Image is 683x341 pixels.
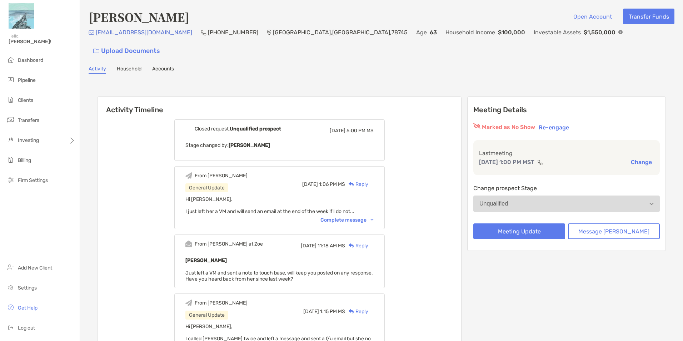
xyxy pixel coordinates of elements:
p: 63 [430,28,437,37]
span: Investing [18,137,39,143]
div: Closed request, [195,126,281,132]
button: Unqualified [473,196,660,212]
span: Add New Client [18,265,52,271]
p: Household Income [445,28,495,37]
span: [DATE] [303,308,319,315]
p: [DATE] 1:00 PM MST [479,158,534,167]
img: add_new_client icon [6,263,15,272]
div: Reply [345,242,368,249]
span: Clients [18,97,33,103]
p: [EMAIL_ADDRESS][DOMAIN_NAME] [96,28,192,37]
p: [GEOGRAPHIC_DATA] , [GEOGRAPHIC_DATA] , 78745 [273,28,408,37]
img: logout icon [6,323,15,332]
p: Investable Assets [534,28,581,37]
span: Firm Settings [18,177,48,183]
a: Activity [89,66,106,74]
button: Meeting Update [473,223,565,239]
img: Chevron icon [370,219,374,221]
div: Complete message [320,217,374,223]
span: Billing [18,157,31,163]
button: Re-engage [537,123,571,132]
img: clients icon [6,95,15,104]
span: Pipeline [18,77,36,83]
div: Reply [345,308,368,315]
img: Event icon [185,300,192,306]
span: [DATE] [301,243,316,249]
img: Reply icon [349,309,354,314]
button: Transfer Funds [623,9,674,24]
span: [DATE] [302,181,318,187]
div: Reply [345,181,368,188]
a: Upload Documents [89,43,165,59]
button: Message [PERSON_NAME] [568,223,660,239]
p: [PHONE_NUMBER] [208,28,258,37]
span: 1:06 PM MS [319,181,345,187]
img: get-help icon [6,303,15,312]
img: billing icon [6,155,15,164]
img: Reply icon [349,243,354,248]
span: [PERSON_NAME]! [9,39,75,45]
button: Open Account [568,9,617,24]
span: Transfers [18,117,39,123]
img: Zoe Logo [9,3,34,29]
img: Open dropdown arrow [649,203,654,205]
b: [PERSON_NAME] [229,142,270,148]
img: settings icon [6,283,15,292]
span: Get Help [18,305,38,311]
img: Reply icon [349,182,354,187]
button: Change [629,158,654,166]
span: Dashboard [18,57,43,63]
h6: Activity Timeline [98,97,461,114]
img: Email Icon [89,30,94,35]
img: investing icon [6,135,15,144]
div: From [PERSON_NAME] at Zoe [195,241,263,247]
img: Location Icon [267,30,271,35]
b: Unqualified prospect [230,126,281,132]
img: Event icon [185,125,192,132]
img: dashboard icon [6,55,15,64]
span: Hi [PERSON_NAME], I just left her a VM and will send an email at the end of the week if I do not... [185,196,354,214]
a: Household [117,66,141,74]
p: Marked as No Show [482,123,535,132]
div: General Update [185,183,228,192]
span: Just left a VM and sent a note to touch base, will keep you posted on any response. Have you hear... [185,270,373,282]
p: $1,550,000 [584,28,615,37]
p: $100,000 [498,28,525,37]
div: Unqualified [479,201,508,207]
p: Meeting Details [473,105,660,114]
h4: [PERSON_NAME] [89,9,189,25]
div: From [PERSON_NAME] [195,300,248,306]
p: Stage changed by: [185,141,374,150]
div: From [PERSON_NAME] [195,173,248,179]
div: General Update [185,311,228,320]
p: Change prospect Stage [473,184,660,193]
img: Event icon [185,241,192,247]
img: Phone Icon [201,30,206,35]
span: Log out [18,325,35,331]
img: communication type [537,159,544,165]
p: Age [416,28,427,37]
img: firm-settings icon [6,176,15,184]
a: Accounts [152,66,174,74]
img: Info Icon [618,30,623,34]
p: Last meeting [479,149,654,158]
img: red eyr [473,123,480,129]
span: [DATE] [330,128,345,134]
span: 1:15 PM MS [320,308,345,315]
span: 5:00 PM MS [347,128,374,134]
img: pipeline icon [6,75,15,84]
img: transfers icon [6,115,15,124]
img: button icon [93,49,99,54]
img: Event icon [185,172,192,179]
span: Settings [18,285,37,291]
span: 11:18 AM MS [318,243,345,249]
b: [PERSON_NAME] [185,257,227,263]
